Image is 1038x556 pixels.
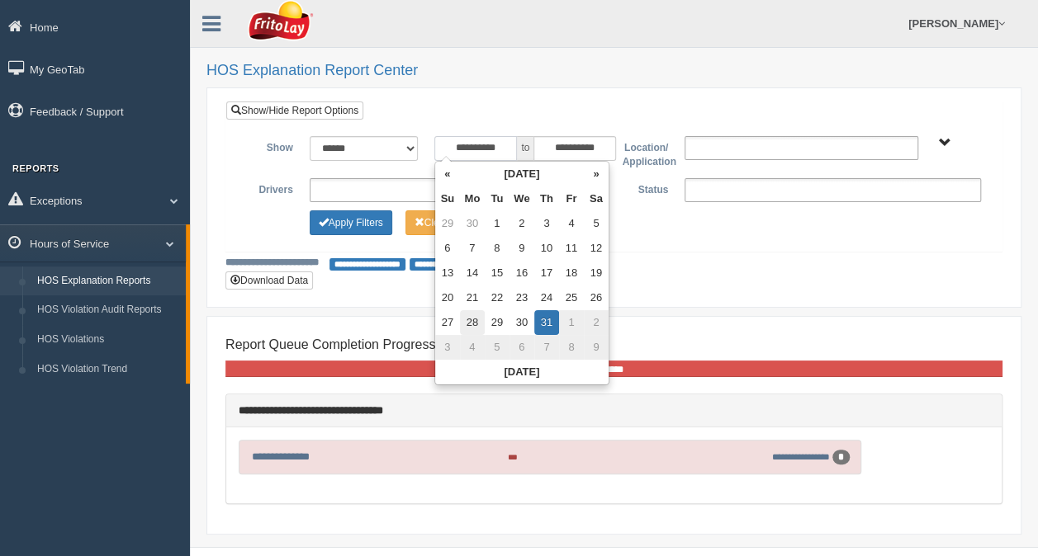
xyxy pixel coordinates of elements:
[584,236,609,261] td: 12
[559,211,584,236] td: 4
[517,136,533,161] span: to
[30,355,186,384] a: HOS Violation Trend
[510,261,534,285] td: 16
[460,162,584,186] th: [DATE]
[485,211,510,236] td: 1
[310,210,392,235] button: Change Filter Options
[510,285,534,310] td: 23
[510,186,534,211] th: We
[510,310,534,335] td: 30
[225,271,313,290] button: Download Data
[485,310,510,335] td: 29
[30,325,186,355] a: HOS Violations
[435,162,460,186] th: «
[460,236,485,261] td: 7
[239,178,301,198] label: Drivers
[206,63,1021,79] h2: HOS Explanation Report Center
[485,261,510,285] td: 15
[435,360,609,384] th: [DATE]
[584,335,609,360] td: 9
[559,335,584,360] td: 8
[485,285,510,310] td: 22
[584,162,609,186] th: »
[534,285,559,310] td: 24
[534,310,559,335] td: 31
[239,136,301,156] label: Show
[405,210,487,235] button: Change Filter Options
[534,186,559,211] th: Th
[614,136,676,170] label: Location/ Application
[534,261,559,285] td: 17
[435,236,460,261] td: 6
[460,335,485,360] td: 4
[460,186,485,211] th: Mo
[559,310,584,335] td: 1
[510,335,534,360] td: 6
[435,285,460,310] td: 20
[559,186,584,211] th: Fr
[534,236,559,261] td: 10
[460,310,485,335] td: 28
[584,261,609,285] td: 19
[225,337,1002,352] h4: Report Queue Completion Progress:
[30,266,186,296] a: HOS Explanation Reports
[435,211,460,236] td: 29
[534,335,559,360] td: 7
[559,285,584,310] td: 25
[460,285,485,310] td: 21
[460,261,485,285] td: 14
[510,211,534,236] td: 2
[584,186,609,211] th: Sa
[534,211,559,236] td: 3
[30,295,186,325] a: HOS Violation Audit Reports
[510,236,534,261] td: 9
[584,211,609,236] td: 5
[485,236,510,261] td: 8
[559,236,584,261] td: 11
[485,335,510,360] td: 5
[435,335,460,360] td: 3
[584,285,609,310] td: 26
[435,261,460,285] td: 13
[614,178,676,198] label: Status
[485,186,510,211] th: Tu
[435,186,460,211] th: Su
[559,261,584,285] td: 18
[460,211,485,236] td: 30
[584,310,609,335] td: 2
[435,310,460,335] td: 27
[226,101,363,120] a: Show/Hide Report Options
